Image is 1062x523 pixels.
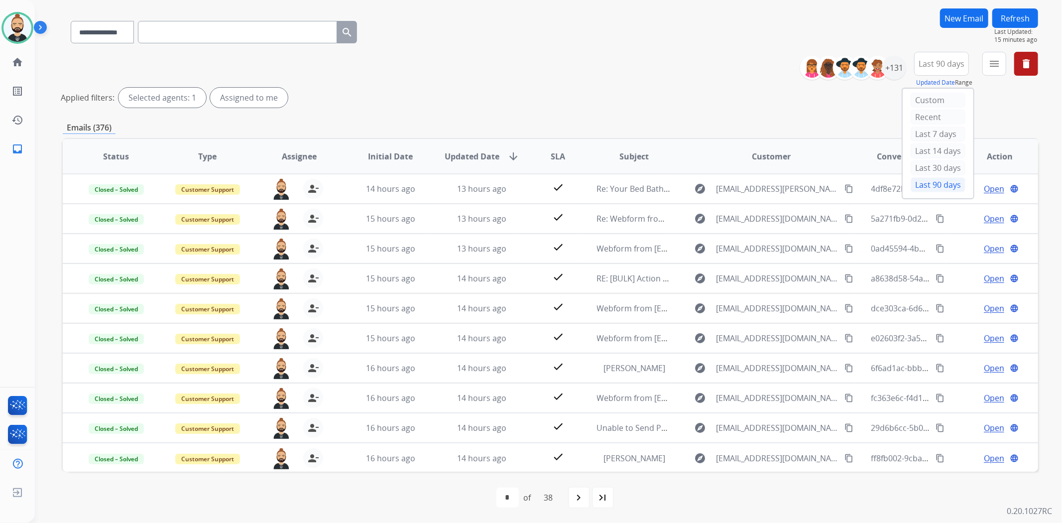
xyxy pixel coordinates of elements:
[307,243,319,255] mat-icon: person_remove
[552,391,564,402] mat-icon: check
[716,183,838,195] span: [EMAIL_ADDRESS][PERSON_NAME][DOMAIN_NAME]
[844,304,853,313] mat-icon: content_copy
[552,331,564,343] mat-icon: check
[271,388,291,409] img: agent-avatar
[994,28,1038,36] span: Last Updated:
[911,93,965,108] div: Custom
[911,127,965,141] div: Last 7 days
[1010,304,1019,313] mat-icon: language
[984,302,1004,314] span: Open
[716,243,838,255] span: [EMAIL_ADDRESS][DOMAIN_NAME]
[911,160,965,175] div: Last 30 days
[271,448,291,469] img: agent-avatar
[916,79,955,87] button: Updated Date
[694,302,706,314] mat-icon: explore
[271,298,291,319] img: agent-avatar
[552,420,564,432] mat-icon: check
[871,363,1023,374] span: 6f6ad1ac-bbbc-4f66-8dde-12330d136a74
[368,150,413,162] span: Initial Date
[936,304,944,313] mat-icon: content_copy
[597,392,823,403] span: Webform from [EMAIL_ADDRESS][DOMAIN_NAME] on [DATE]
[11,114,23,126] mat-icon: history
[752,150,791,162] span: Customer
[844,393,853,402] mat-icon: content_copy
[175,244,240,255] span: Customer Support
[844,274,853,283] mat-icon: content_copy
[844,184,853,193] mat-icon: content_copy
[984,452,1004,464] span: Open
[871,183,1026,194] span: 4df8e72b-6217-47e0-b17d-86abe4e4b44d
[307,332,319,344] mat-icon: person_remove
[271,358,291,379] img: agent-avatar
[716,392,838,404] span: [EMAIL_ADDRESS][DOMAIN_NAME]
[89,423,144,434] span: Closed – Solved
[89,274,144,284] span: Closed – Solved
[457,453,506,464] span: 14 hours ago
[457,333,506,344] span: 14 hours ago
[597,492,609,504] mat-icon: last_page
[988,58,1000,70] mat-icon: menu
[936,334,944,343] mat-icon: content_copy
[716,302,838,314] span: [EMAIL_ADDRESS][DOMAIN_NAME]
[573,492,585,504] mat-icon: navigate_next
[366,213,415,224] span: 15 hours ago
[936,454,944,463] mat-icon: content_copy
[552,241,564,253] mat-icon: check
[457,243,506,254] span: 13 hours ago
[11,56,23,68] mat-icon: home
[366,243,415,254] span: 15 hours ago
[282,150,317,162] span: Assignee
[89,184,144,195] span: Closed – Solved
[175,274,240,284] span: Customer Support
[1010,334,1019,343] mat-icon: language
[552,451,564,463] mat-icon: check
[271,418,291,439] img: agent-avatar
[271,209,291,230] img: agent-avatar
[445,150,499,162] span: Updated Date
[694,243,706,255] mat-icon: explore
[597,422,684,433] span: Unable to Send Photos
[877,150,941,162] span: Conversation ID
[307,452,319,464] mat-icon: person_remove
[936,364,944,373] mat-icon: content_copy
[619,150,649,162] span: Subject
[366,363,415,374] span: 16 hours ago
[1020,58,1032,70] mat-icon: delete
[89,454,144,464] span: Closed – Solved
[1010,214,1019,223] mat-icon: language
[89,393,144,404] span: Closed – Solved
[694,452,706,464] mat-icon: explore
[175,214,240,225] span: Customer Support
[1010,184,1019,193] mat-icon: language
[307,362,319,374] mat-icon: person_remove
[984,392,1004,404] span: Open
[984,362,1004,374] span: Open
[871,303,1021,314] span: dce303ca-6d61-4e78-9b6b-dc214fafc33c
[992,8,1038,28] button: Refresh
[1010,454,1019,463] mat-icon: language
[1010,423,1019,432] mat-icon: language
[307,272,319,284] mat-icon: person_remove
[507,150,519,162] mat-icon: arrow_downward
[552,211,564,223] mat-icon: check
[994,36,1038,44] span: 15 minutes ago
[984,243,1004,255] span: Open
[940,8,988,28] button: New Email
[61,92,115,104] p: Applied filters:
[307,392,319,404] mat-icon: person_remove
[911,110,965,125] div: Recent
[175,334,240,344] span: Customer Support
[694,213,706,225] mat-icon: explore
[307,183,319,195] mat-icon: person_remove
[694,332,706,344] mat-icon: explore
[271,328,291,349] img: agent-avatar
[271,179,291,200] img: agent-avatar
[844,244,853,253] mat-icon: content_copy
[597,303,823,314] span: Webform from [EMAIL_ADDRESS][DOMAIN_NAME] on [DATE]
[198,150,217,162] span: Type
[694,183,706,195] mat-icon: explore
[871,453,1016,464] span: ff8fb002-9cba-4fb0-80e2-5455c65b60f5
[118,88,206,108] div: Selected agents: 1
[694,362,706,374] mat-icon: explore
[175,423,240,434] span: Customer Support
